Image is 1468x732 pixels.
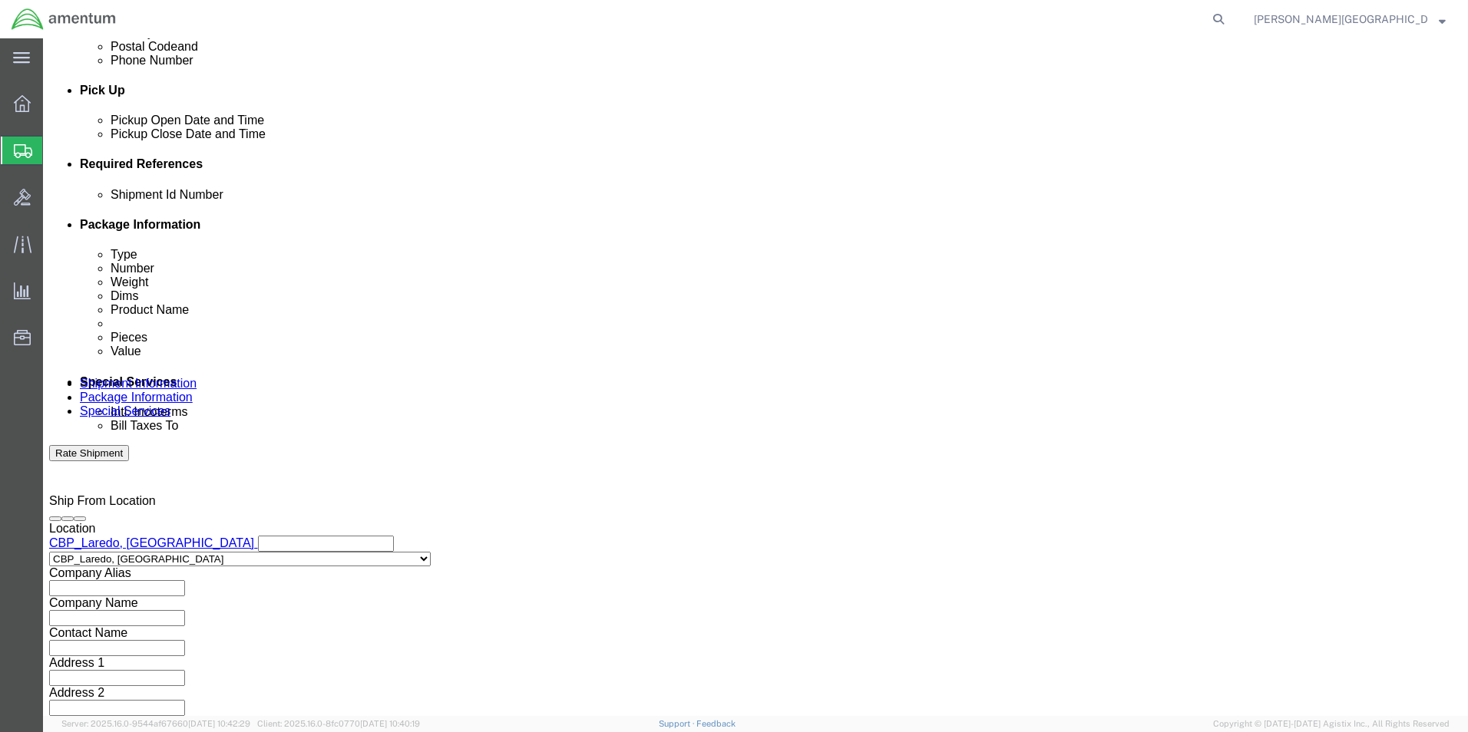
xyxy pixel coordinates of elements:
[696,719,736,728] a: Feedback
[1253,10,1447,28] button: [PERSON_NAME][GEOGRAPHIC_DATA]
[188,719,250,728] span: [DATE] 10:42:29
[11,8,117,31] img: logo
[257,719,420,728] span: Client: 2025.16.0-8fc0770
[61,719,250,728] span: Server: 2025.16.0-9544af67660
[1254,11,1428,28] span: ROMAN TRUJILLO
[1213,717,1450,730] span: Copyright © [DATE]-[DATE] Agistix Inc., All Rights Reserved
[43,38,1468,716] iframe: FS Legacy Container
[659,719,697,728] a: Support
[360,719,420,728] span: [DATE] 10:40:19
